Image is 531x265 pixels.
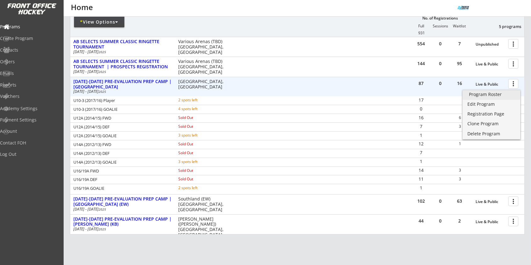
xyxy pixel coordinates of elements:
[412,133,431,138] div: 1
[431,81,450,86] div: 0
[508,59,518,69] button: more_vert
[178,169,219,172] div: Sold Out
[431,61,450,66] div: 0
[412,168,431,172] div: 14
[73,70,170,74] div: [DATE] - [DATE]
[451,116,469,120] div: 6
[450,24,469,28] div: Waitlist
[450,81,469,86] div: 16
[476,42,505,47] div: Unpublished
[412,107,431,111] div: 0
[412,142,431,146] div: 12
[431,42,450,46] div: 0
[73,217,172,227] div: [DATE]-[DATE] PRE-EVALUATION PREP CAMP | [PERSON_NAME] (KB)
[450,199,469,203] div: 63
[431,24,450,28] div: Sessions
[73,79,172,90] div: [DATE]-[DATE] PRE-EVALUATION PREP CAMP | [GEOGRAPHIC_DATA]
[99,89,106,94] em: 2025
[73,169,170,173] div: U16/19A FWD
[178,151,219,155] div: Sold Out
[431,199,450,203] div: 0
[412,31,431,35] div: 931
[73,207,170,211] div: [DATE] - [DATE]
[451,177,469,181] div: 3
[412,219,431,223] div: 44
[73,59,172,70] div: AB SELECTS SUMMER CLASSIC RINGETTE TOURNAMENT | PROSPECTS REGISTRATION
[450,219,469,223] div: 2
[469,92,514,97] div: Program Roster
[467,121,516,126] div: Clone Program
[476,200,505,204] div: Live & Public
[450,42,469,46] div: 7
[178,116,219,120] div: Sold Out
[73,39,172,50] div: AB SELECTS SUMMER CLASSIC RINGETTE TOURNAMENT
[178,59,228,75] div: Various Arenas (TBD) [GEOGRAPHIC_DATA], [GEOGRAPHIC_DATA]
[412,98,431,102] div: 17
[412,81,431,86] div: 87
[73,107,170,111] div: U10-3 (2017/16) GOALIE
[178,217,228,238] div: [PERSON_NAME] ([PERSON_NAME]) [GEOGRAPHIC_DATA], [GEOGRAPHIC_DATA]
[73,90,170,93] div: [DATE] - [DATE]
[467,132,516,136] div: Delete Program
[178,196,228,212] div: Southland (EW) [GEOGRAPHIC_DATA], [GEOGRAPHIC_DATA]
[178,79,228,90] div: [GEOGRAPHIC_DATA], [GEOGRAPHIC_DATA]
[420,16,460,20] div: No. of Registrations
[178,133,219,137] div: 3 spots left
[488,24,521,29] div: 5 programs
[178,39,228,55] div: Various Arenas (TBD) [GEOGRAPHIC_DATA], [GEOGRAPHIC_DATA]
[412,61,431,66] div: 144
[412,42,431,46] div: 554
[74,19,124,25] div: View Options
[508,196,518,206] button: more_vert
[178,177,219,181] div: Sold Out
[412,116,431,120] div: 16
[73,227,170,231] div: [DATE] - [DATE]
[412,124,431,129] div: 7
[73,186,170,190] div: U16/19A GOALIE
[476,220,505,224] div: Live & Public
[412,24,431,28] div: Full
[463,100,520,110] a: Edit Program
[412,150,431,155] div: 7
[73,116,170,120] div: U12A (2014/15) FWD
[450,61,469,66] div: 95
[412,199,431,203] div: 102
[412,186,431,190] div: 1
[451,125,469,128] div: 3
[73,160,170,164] div: U14A (2012/13) GOALIE
[73,178,170,182] div: U16/19A DEF
[467,112,516,116] div: Registration Page
[99,207,106,211] em: 2025
[508,39,518,49] button: more_vert
[463,90,520,100] a: Program Roster
[463,110,520,119] a: Registration Page
[451,142,469,146] div: 1
[431,219,450,223] div: 0
[73,125,170,129] div: U12A (2014/15) DEF
[508,79,518,89] button: more_vert
[73,50,170,54] div: [DATE] - [DATE]
[178,142,219,146] div: Sold Out
[451,168,469,172] div: 3
[476,82,505,87] div: Live & Public
[178,160,219,164] div: 3 spots left
[412,177,431,181] div: 11
[178,186,219,190] div: 2 spots left
[508,217,518,226] button: more_vert
[73,99,170,103] div: U10-3 (2017/16) Player
[73,151,170,155] div: U14A (2012/13) DEF
[412,159,431,164] div: 1
[99,227,106,231] em: 2025
[73,143,170,147] div: U14A (2012/13) FWD
[476,62,505,66] div: Live & Public
[73,196,172,207] div: [DATE]-[DATE] PRE-EVALUATION PREP CAMP | [GEOGRAPHIC_DATA] (EW)
[178,98,219,102] div: 2 spots left
[73,134,170,138] div: U12A (2014/15) GOALIE
[178,107,219,111] div: 4 spots left
[99,50,106,54] em: 2025
[178,125,219,128] div: Sold Out
[99,70,106,74] em: 2025
[467,102,516,106] div: Edit Program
